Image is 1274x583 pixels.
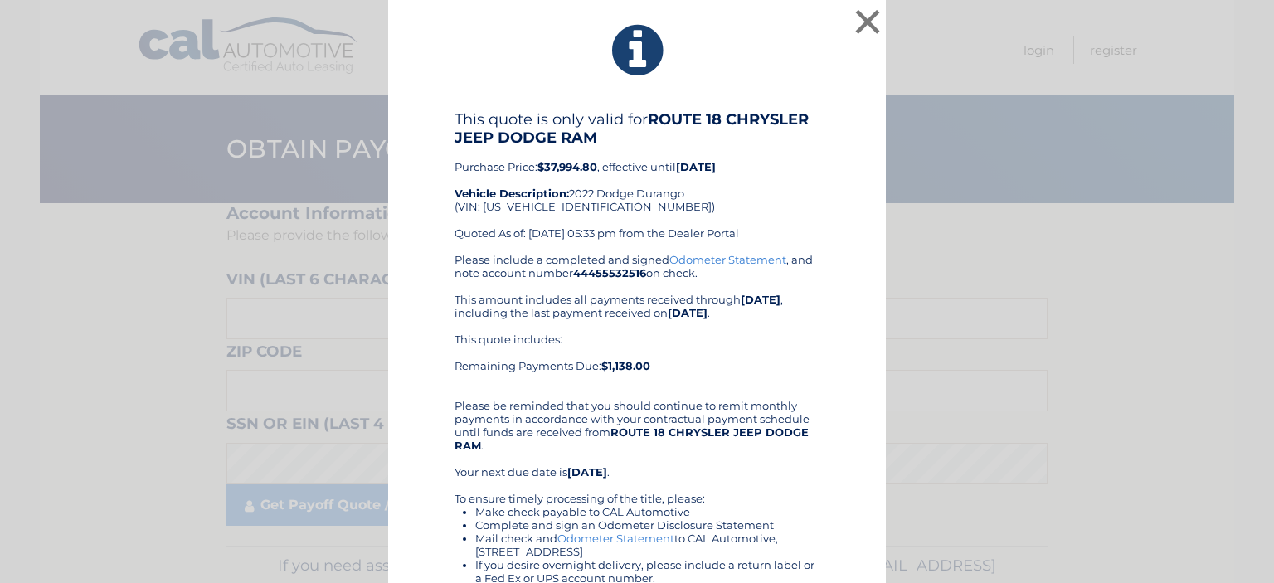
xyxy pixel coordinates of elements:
div: This quote includes: Remaining Payments Due: [455,333,819,386]
li: Mail check and to CAL Automotive, [STREET_ADDRESS] [475,532,819,558]
a: Odometer Statement [557,532,674,545]
b: [DATE] [676,160,716,173]
button: × [851,5,884,38]
a: Odometer Statement [669,253,786,266]
li: Make check payable to CAL Automotive [475,505,819,518]
b: $37,994.80 [537,160,597,173]
b: [DATE] [567,465,607,479]
b: [DATE] [668,306,708,319]
li: Complete and sign an Odometer Disclosure Statement [475,518,819,532]
h4: This quote is only valid for [455,110,819,147]
b: [DATE] [741,293,780,306]
strong: Vehicle Description: [455,187,569,200]
b: 44455532516 [573,266,646,279]
b: $1,138.00 [601,359,650,372]
b: ROUTE 18 CHRYSLER JEEP DODGE RAM [455,110,809,147]
b: ROUTE 18 CHRYSLER JEEP DODGE RAM [455,425,809,452]
div: Purchase Price: , effective until 2022 Dodge Durango (VIN: [US_VEHICLE_IDENTIFICATION_NUMBER]) Qu... [455,110,819,253]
